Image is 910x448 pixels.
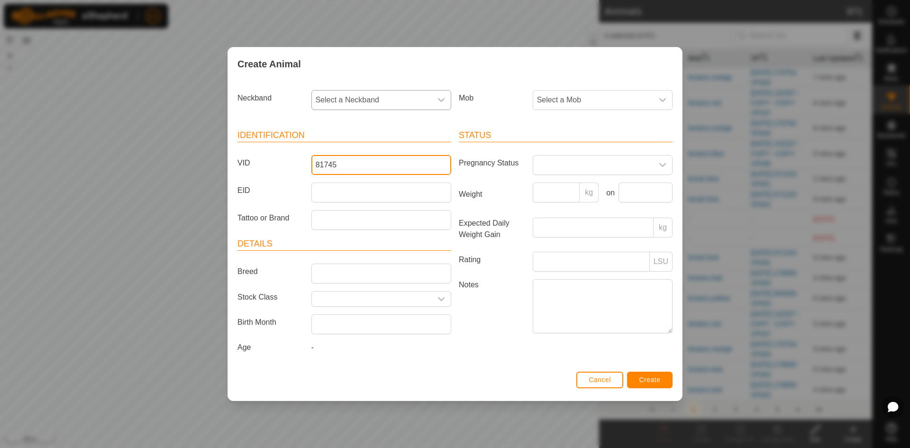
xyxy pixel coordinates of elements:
span: Select a Neckband [312,91,432,110]
span: Select a Mob [533,91,653,110]
label: Weight [455,183,529,206]
label: Expected Daily Weight Gain [455,218,529,240]
label: Breed [234,264,308,280]
p-inputgroup-addon: kg [580,183,599,202]
button: Create [627,372,673,388]
label: Stock Class [234,291,308,303]
span: Create Animal [237,57,301,71]
header: Status [459,129,673,142]
div: dropdown trigger [432,292,451,306]
label: Age [234,342,308,353]
label: Birth Month [234,314,308,330]
label: Pregnancy Status [455,155,529,171]
label: Notes [455,279,529,333]
header: Identification [237,129,451,142]
span: - [311,343,314,351]
label: VID [234,155,308,171]
span: Cancel [589,376,611,384]
label: on [602,187,615,199]
label: EID [234,183,308,199]
label: Rating [455,252,529,268]
span: Create [639,376,661,384]
label: Mob [455,90,529,106]
div: dropdown trigger [653,155,672,174]
header: Details [237,238,451,251]
p-inputgroup-addon: LSU [650,252,673,272]
div: dropdown trigger [653,91,672,110]
button: Cancel [576,372,623,388]
div: dropdown trigger [432,91,451,110]
p-inputgroup-addon: kg [654,218,673,238]
label: Neckband [234,90,308,106]
label: Tattoo or Brand [234,210,308,226]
